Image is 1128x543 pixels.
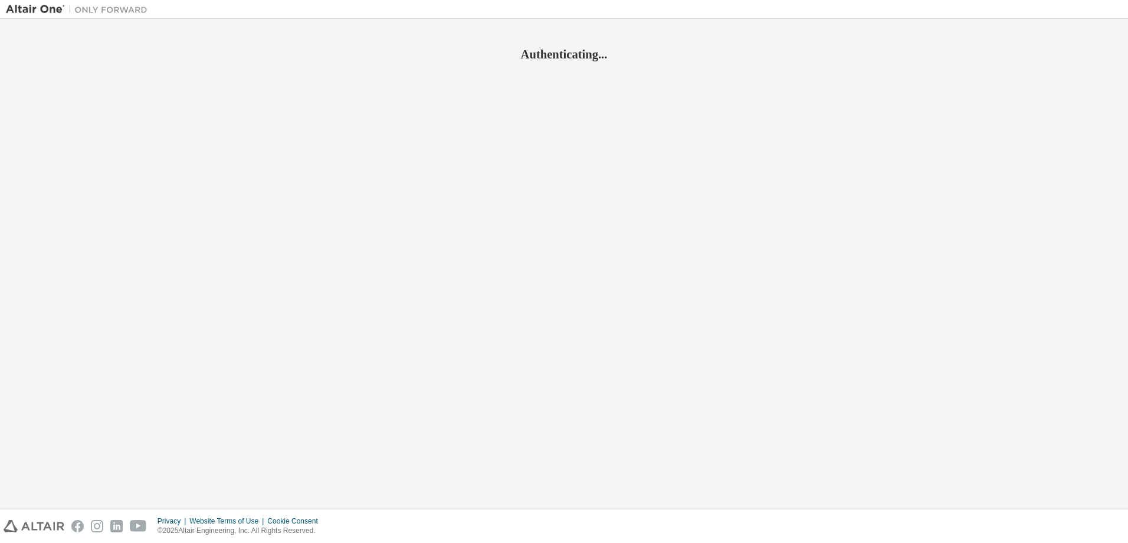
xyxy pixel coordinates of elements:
img: Altair One [6,4,153,15]
img: linkedin.svg [110,520,123,532]
img: instagram.svg [91,520,103,532]
img: youtube.svg [130,520,147,532]
p: © 2025 Altair Engineering, Inc. All Rights Reserved. [158,526,325,536]
div: Website Terms of Use [189,516,267,526]
h2: Authenticating... [6,47,1122,62]
div: Privacy [158,516,189,526]
img: altair_logo.svg [4,520,64,532]
div: Cookie Consent [267,516,324,526]
img: facebook.svg [71,520,84,532]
